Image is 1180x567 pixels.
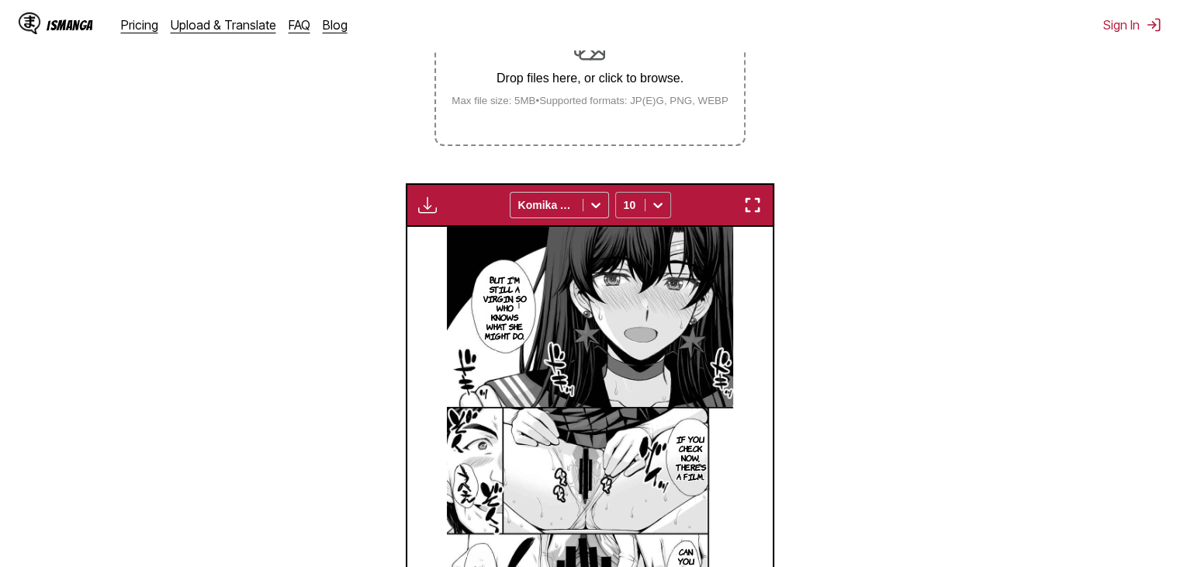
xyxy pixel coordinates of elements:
[19,12,40,34] img: IsManga Logo
[121,17,158,33] a: Pricing
[672,431,710,484] p: If you check now, there's a film.
[479,272,531,343] p: But I'm still a virgin, so who knows what she might do.
[289,17,310,33] a: FAQ
[323,17,348,33] a: Blog
[439,71,741,85] p: Drop files here, or click to browse.
[171,17,276,33] a: Upload & Translate
[1103,17,1161,33] button: Sign In
[47,18,93,33] div: IsManga
[743,196,762,214] img: Enter fullscreen
[418,196,437,214] img: Download translated images
[19,12,121,37] a: IsManga LogoIsManga
[1146,17,1161,33] img: Sign out
[439,95,741,106] small: Max file size: 5MB • Supported formats: JP(E)G, PNG, WEBP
